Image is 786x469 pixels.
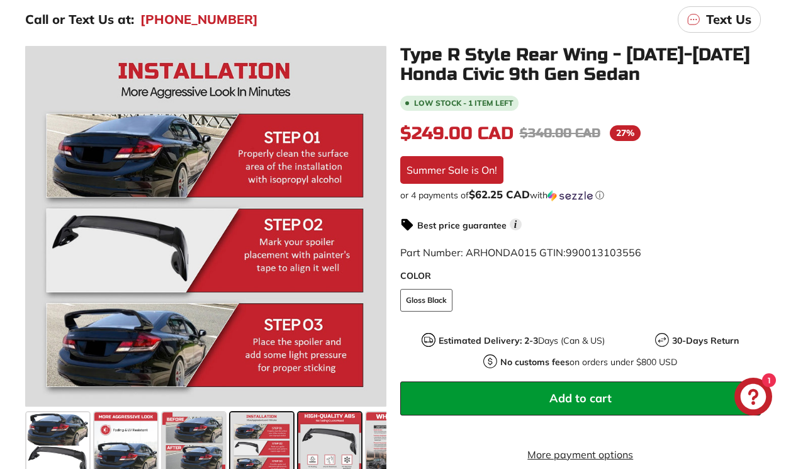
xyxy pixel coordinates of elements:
span: i [510,218,522,230]
strong: Best price guarantee [417,220,507,231]
h1: Type R Style Rear Wing - [DATE]-[DATE] Honda Civic 9th Gen Sedan [400,45,761,84]
img: Sezzle [547,190,593,201]
label: COLOR [400,269,761,283]
p: Days (Can & US) [439,334,605,348]
div: or 4 payments of with [400,189,761,201]
span: 27% [610,125,641,141]
inbox-online-store-chat: Shopify online store chat [731,378,776,419]
span: Part Number: ARHONDA015 GTIN: [400,246,641,259]
p: on orders under $800 USD [500,356,677,369]
p: Call or Text Us at: [25,10,134,29]
strong: No customs fees [500,356,570,368]
div: or 4 payments of$62.25 CADwithSezzle Click to learn more about Sezzle [400,189,761,201]
span: Low stock - 1 item left [414,99,514,107]
span: $340.00 CAD [520,125,600,141]
a: More payment options [400,447,761,462]
p: Text Us [706,10,751,29]
strong: Estimated Delivery: 2-3 [439,335,538,346]
span: $62.25 CAD [469,188,530,201]
a: Text Us [678,6,761,33]
span: 990013103556 [566,246,641,259]
strong: 30-Days Return [672,335,739,346]
span: Add to cart [549,391,612,405]
span: $249.00 CAD [400,123,514,144]
div: Summer Sale is On! [400,156,503,184]
button: Add to cart [400,381,761,415]
a: [PHONE_NUMBER] [140,10,258,29]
